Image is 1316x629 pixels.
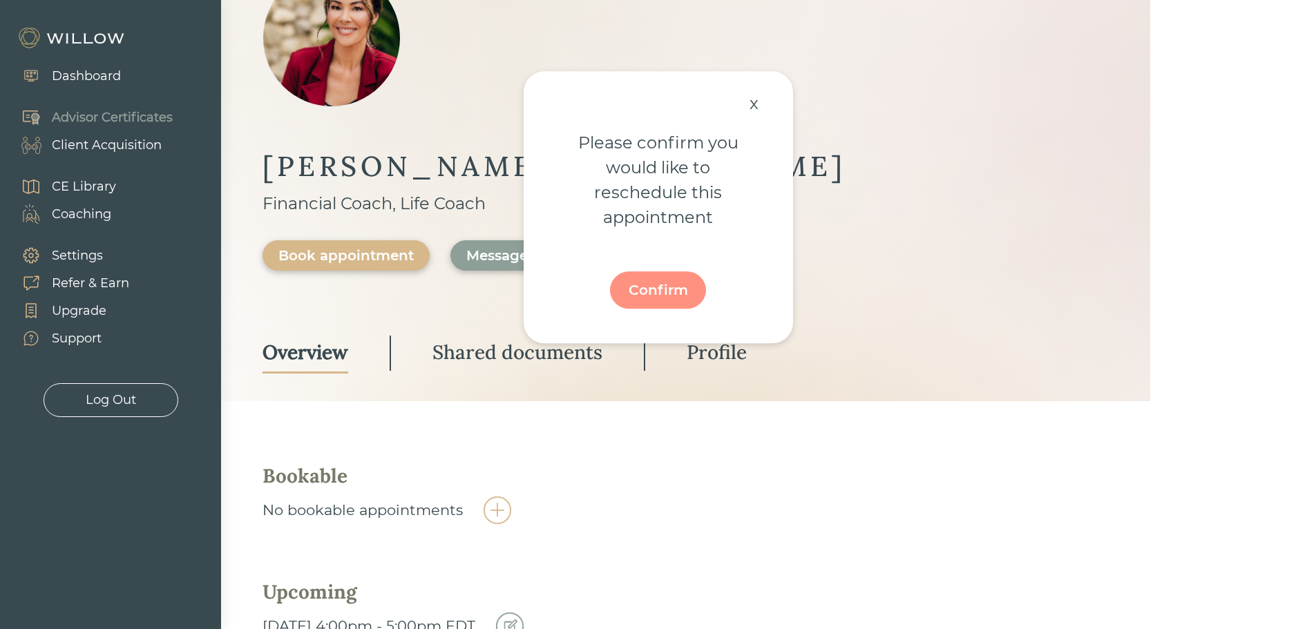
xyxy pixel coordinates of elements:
[450,240,544,271] a: Message
[7,62,121,90] a: Dashboard
[7,269,129,297] a: Refer & Earn
[432,333,602,374] a: Shared documents
[7,104,173,131] a: Advisor Certificates
[7,242,129,269] a: Settings
[610,271,706,309] button: Confirm
[52,108,173,127] div: Advisor Certificates
[52,177,116,196] div: CE Library
[7,200,116,228] a: Coaching
[466,247,528,264] div: Message
[263,148,846,184] div: [PERSON_NAME] [PERSON_NAME]
[484,496,511,524] img: FirmNewEmployeeIconOutline.png
[558,130,759,230] div: Please confirm you would like to reschedule this appointment
[17,27,128,49] img: Willow
[7,173,116,200] a: CE Library
[7,131,173,159] a: Client Acquisition
[52,67,121,86] div: Dashboard
[263,579,357,604] div: Upcoming
[86,391,136,409] div: Log Out
[263,463,347,488] div: Bookable
[52,302,106,320] div: Upgrade
[278,247,414,264] div: Book appointment
[52,329,102,348] div: Support
[432,340,602,365] div: Shared documents
[7,297,129,325] a: Upgrade
[743,88,765,119] div: x
[687,340,747,365] div: Profile
[52,246,103,265] div: Settings
[52,205,111,224] div: Coaching
[626,277,690,303] div: Confirm
[52,136,162,155] div: Client Acquisition
[263,191,846,216] div: Financial Coach, Life Coach
[687,333,747,374] a: Profile
[263,333,348,374] a: Overview
[263,496,463,524] div: No bookable appointments
[52,274,129,293] div: Refer & Earn
[263,340,348,365] div: Overview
